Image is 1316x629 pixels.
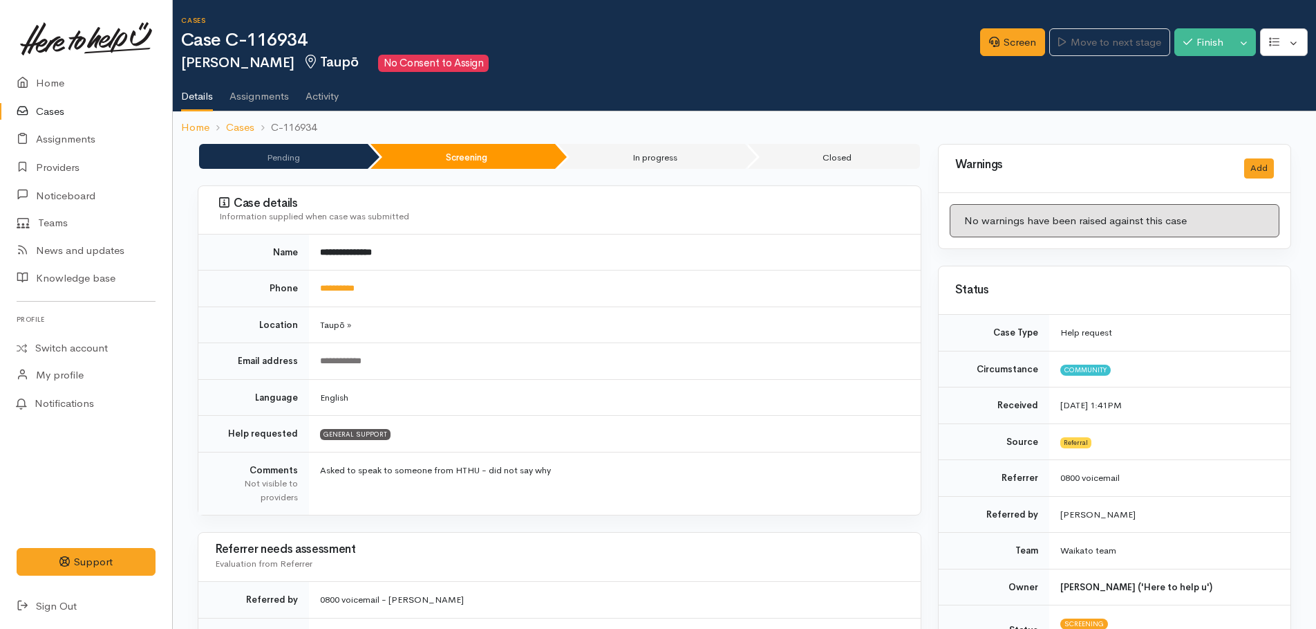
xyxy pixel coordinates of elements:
td: English [309,379,921,416]
span: Waikato team [1060,545,1116,556]
a: Activity [305,72,339,111]
td: Name [198,235,309,271]
td: Referred by [198,582,309,619]
span: Taupō » [320,319,351,331]
div: No warnings have been raised against this case [950,204,1279,238]
a: Details [181,72,213,112]
td: Location [198,307,309,343]
td: Team [939,533,1049,569]
li: Closed [748,144,919,169]
nav: breadcrumb [173,111,1316,144]
li: In progress [558,144,745,169]
button: Finish [1174,28,1232,57]
h6: Cases [181,17,980,24]
a: Home [181,120,209,136]
td: Circumstance [939,351,1049,388]
td: Referred by [939,496,1049,533]
h3: Status [955,284,1274,297]
span: Evaluation from Referrer [215,558,312,569]
td: Email address [198,343,309,380]
button: Add [1244,158,1274,179]
span: Community [1060,365,1111,376]
h1: Case C-116934 [181,30,980,51]
td: Referrer [939,460,1049,497]
td: Help requested [198,416,309,453]
span: Taupō [303,53,359,71]
td: Comments [198,452,309,515]
h2: [PERSON_NAME] [181,55,980,72]
li: Pending [199,144,368,169]
div: Information supplied when case was submitted [219,210,904,224]
h3: Referrer needs assessment [215,543,904,556]
td: [PERSON_NAME] [1049,496,1290,533]
td: Owner [939,569,1049,605]
h6: Profile [17,310,156,329]
td: 0800 voicemail [1049,460,1290,497]
h3: Warnings [955,158,1228,172]
td: Case Type [939,315,1049,351]
td: Source [939,423,1049,460]
li: Screening [370,144,554,169]
td: Help request [1049,315,1290,351]
td: Language [198,379,309,416]
td: Asked to speak to someone from HTHU - did not say why [309,452,921,515]
a: Screen [980,28,1045,57]
li: C-116934 [254,120,317,136]
td: 0800 voicemail - [PERSON_NAME] [309,582,921,619]
h3: Case details [219,197,904,210]
span: GENERAL SUPPORT [320,429,391,440]
b: [PERSON_NAME] ('Here to help u') [1060,581,1212,593]
a: Cases [226,120,254,136]
td: Phone [198,271,309,307]
span: No Consent to Assign [378,55,489,72]
div: Not visible to providers [215,477,298,504]
span: Referral [1060,437,1091,448]
time: [DATE] 1:41PM [1060,399,1122,411]
button: Support [17,548,156,576]
a: Move to next stage [1049,28,1169,57]
a: Assignments [229,72,289,111]
td: Received [939,388,1049,424]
